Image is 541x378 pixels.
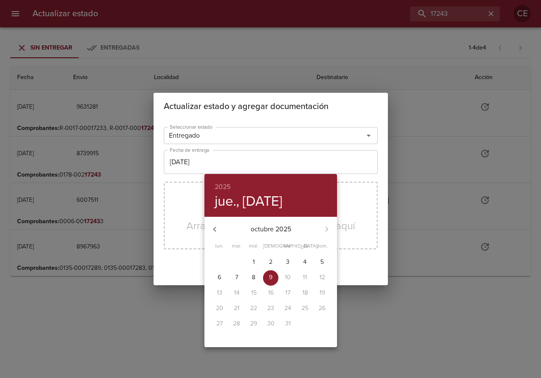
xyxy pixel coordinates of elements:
button: 2 [263,255,278,270]
p: 4 [303,258,307,266]
button: jue., [DATE] [215,193,282,210]
p: octubre 2025 [225,224,316,234]
p: 2 [269,258,272,266]
button: 3 [280,255,296,270]
p: 7 [235,273,238,282]
button: 2025 [215,181,231,193]
p: 8 [252,273,255,282]
p: 5 [320,258,324,266]
span: dom. [314,242,330,251]
span: [DEMOGRAPHIC_DATA]. [263,242,278,251]
p: 6 [218,273,221,282]
button: 7 [229,270,244,286]
span: vie. [280,242,296,251]
button: 8 [246,270,261,286]
button: 9 [263,270,278,286]
span: mar. [229,242,244,251]
p: 1 [253,258,255,266]
span: lun. [212,242,227,251]
button: 5 [314,255,330,270]
span: mié. [246,242,261,251]
p: 9 [269,273,272,282]
button: 1 [246,255,261,270]
span: sáb. [297,242,313,251]
button: 4 [297,255,313,270]
button: 6 [212,270,227,286]
p: 3 [286,258,290,266]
